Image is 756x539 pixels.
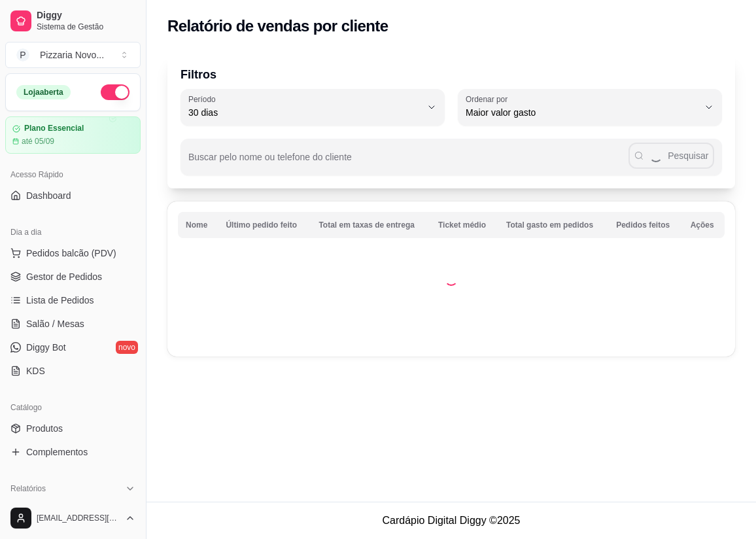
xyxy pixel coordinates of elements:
[466,94,512,105] label: Ordenar por
[180,89,445,126] button: Período30 dias
[466,106,698,119] span: Maior valor gasto
[26,445,88,459] span: Complementos
[5,290,141,311] a: Lista de Pedidos
[180,65,722,84] p: Filtros
[188,94,220,105] label: Período
[16,48,29,61] span: P
[188,106,421,119] span: 30 dias
[146,502,756,539] footer: Cardápio Digital Diggy © 2025
[458,89,722,126] button: Ordenar porMaior valor gasto
[26,341,66,354] span: Diggy Bot
[5,164,141,185] div: Acesso Rápido
[40,48,104,61] div: Pizzaria Novo ...
[5,5,141,37] a: DiggySistema de Gestão
[188,156,628,169] input: Buscar pelo nome ou telefone do cliente
[5,360,141,381] a: KDS
[5,418,141,439] a: Produtos
[24,124,84,133] article: Plano Essencial
[5,222,141,243] div: Dia a dia
[5,502,141,534] button: [EMAIL_ADDRESS][DOMAIN_NAME]
[26,317,84,330] span: Salão / Mesas
[37,22,135,32] span: Sistema de Gestão
[26,189,71,202] span: Dashboard
[5,266,141,287] a: Gestor de Pedidos
[5,185,141,206] a: Dashboard
[5,313,141,334] a: Salão / Mesas
[5,442,141,462] a: Complementos
[37,10,135,22] span: Diggy
[16,85,71,99] div: Loja aberta
[26,247,116,260] span: Pedidos balcão (PDV)
[5,337,141,358] a: Diggy Botnovo
[5,116,141,154] a: Plano Essencialaté 05/09
[5,397,141,418] div: Catálogo
[10,483,46,494] span: Relatórios
[26,364,45,377] span: KDS
[22,136,54,147] article: até 05/09
[26,422,63,435] span: Produtos
[5,243,141,264] button: Pedidos balcão (PDV)
[37,513,120,523] span: [EMAIL_ADDRESS][DOMAIN_NAME]
[5,42,141,68] button: Select a team
[101,84,129,100] button: Alterar Status
[26,294,94,307] span: Lista de Pedidos
[26,270,102,283] span: Gestor de Pedidos
[167,16,388,37] h2: Relatório de vendas por cliente
[445,273,458,286] div: Loading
